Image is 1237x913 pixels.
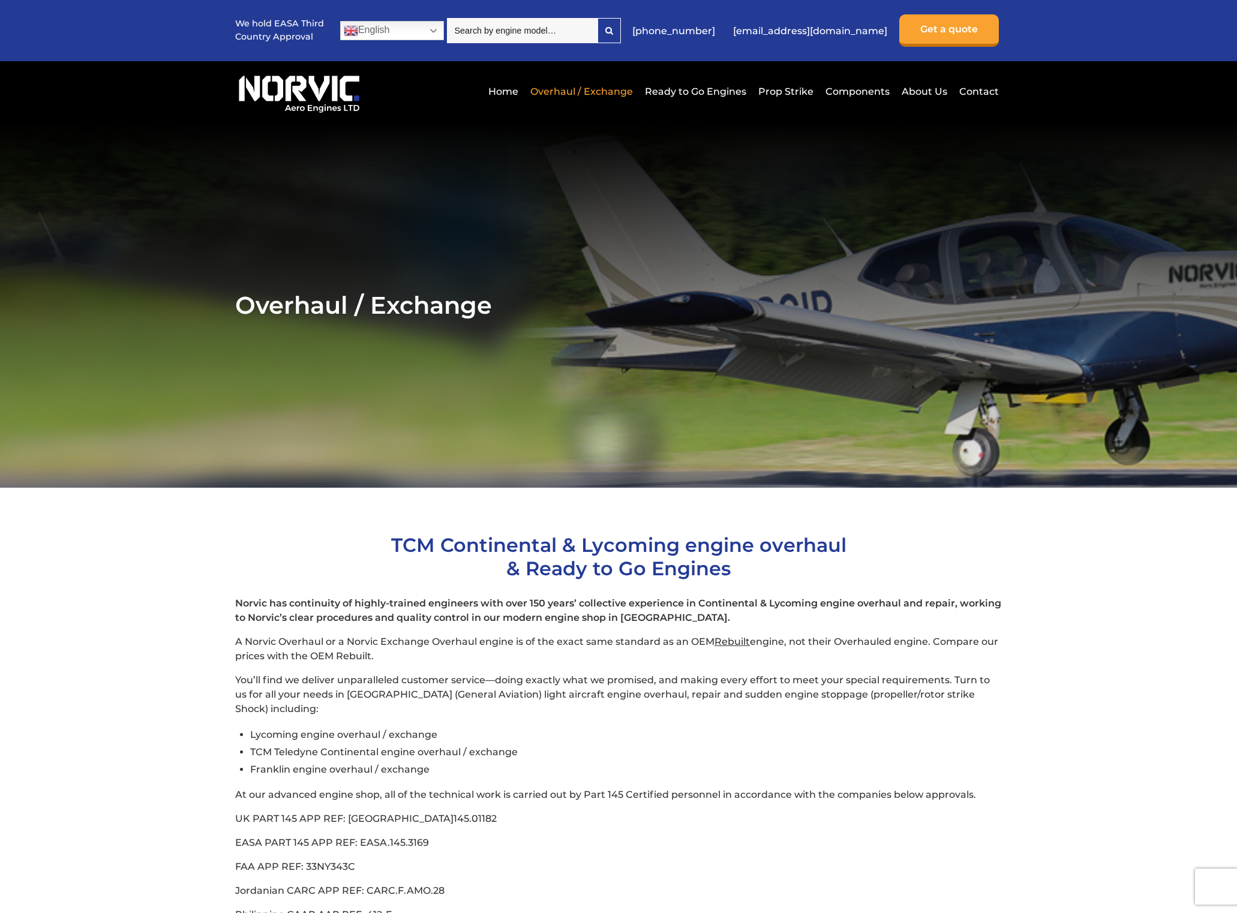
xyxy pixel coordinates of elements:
[235,635,1002,663] p: A Norvic Overhaul or a Norvic Exchange Overhaul engine is of the exact same standard as an OEM en...
[235,885,445,896] span: Jordanian CARC APP REF: CARC.F.AMO.28
[391,533,846,580] span: TCM Continental & Lycoming engine overhaul & Ready to Go Engines
[447,18,598,43] input: Search by engine model…
[235,17,325,43] p: We hold EASA Third Country Approval
[727,16,893,46] a: [EMAIL_ADDRESS][DOMAIN_NAME]
[642,77,749,106] a: Ready to Go Engines
[755,77,816,106] a: Prop Strike
[899,77,950,106] a: About Us
[527,77,636,106] a: Overhaul / Exchange
[235,813,497,824] span: UK PART 145 APP REF: [GEOGRAPHIC_DATA]145.01182
[235,70,363,113] img: Norvic Aero Engines logo
[344,23,358,38] img: en
[714,636,750,647] span: Rebuilt
[956,77,999,106] a: Contact
[235,861,355,872] span: FAA APP REF: 33NY343C
[340,21,444,40] a: English
[235,789,976,800] span: At our advanced engine shop, all of the technical work is carried out by Part 145 Certified perso...
[485,77,521,106] a: Home
[250,761,1002,778] li: Franklin engine overhaul / exchange
[235,290,1002,320] h2: Overhaul / Exchange
[626,16,721,46] a: [PHONE_NUMBER]
[250,743,1002,761] li: TCM Teledyne Continental engine overhaul / exchange
[235,597,1001,623] strong: Norvic has continuity of highly-trained engineers with over 150 years’ collective experience in C...
[822,77,893,106] a: Components
[250,726,1002,743] li: Lycoming engine overhaul / exchange
[235,673,1002,716] p: You’ll find we deliver unparalleled customer service—doing exactly what we promised, and making e...
[899,14,999,47] a: Get a quote
[235,837,429,848] span: EASA PART 145 APP REF: EASA.145.3169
